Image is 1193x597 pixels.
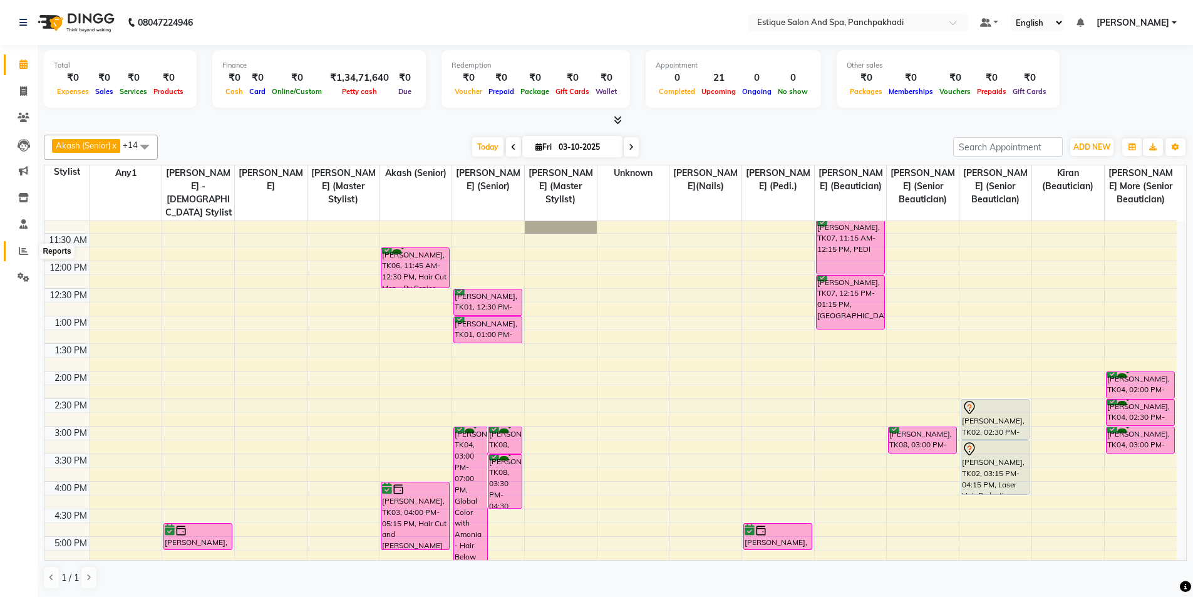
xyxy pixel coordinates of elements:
[552,87,592,96] span: Gift Cards
[381,482,449,549] div: [PERSON_NAME], TK03, 04:00 PM-05:15 PM, Hair Cut and [PERSON_NAME] Shaping - Senior
[656,71,698,85] div: 0
[959,165,1031,207] span: [PERSON_NAME] (Senior Beautician)
[235,165,307,194] span: [PERSON_NAME]
[47,289,90,302] div: 12:30 PM
[953,137,1063,157] input: Search Appointment
[886,71,936,85] div: ₹0
[886,87,936,96] span: Memberships
[656,87,698,96] span: Completed
[222,87,246,96] span: Cash
[52,537,90,550] div: 5:00 PM
[1010,87,1050,96] span: Gift Cards
[380,165,452,181] span: Akash (Senior)
[339,87,380,96] span: Petty cash
[123,140,147,150] span: +14
[847,60,1050,71] div: Other sales
[47,261,90,274] div: 12:00 PM
[452,87,485,96] span: Voucher
[150,87,187,96] span: Products
[488,455,522,508] div: [PERSON_NAME], TK08, 03:30 PM-04:30 PM, Hair Cut [DEMOGRAPHIC_DATA] - By Senior Stylist
[974,71,1010,85] div: ₹0
[1032,165,1104,194] span: Kiran (Beautician)
[246,71,269,85] div: ₹0
[92,87,116,96] span: Sales
[162,165,234,221] span: [PERSON_NAME] - [DEMOGRAPHIC_DATA] Stylist
[936,87,974,96] span: Vouchers
[1107,400,1175,425] div: [PERSON_NAME], TK04, 02:30 PM-03:00 PM, International Wax - Half Legs
[92,71,116,85] div: ₹0
[517,87,552,96] span: Package
[1107,372,1175,398] div: [PERSON_NAME], TK04, 02:00 PM-02:30 PM, International Wax - Under Arms
[1070,138,1113,156] button: ADD NEW
[1073,142,1110,152] span: ADD NEW
[52,454,90,467] div: 3:30 PM
[222,71,246,85] div: ₹0
[525,165,597,207] span: [PERSON_NAME] (master stylist)
[698,71,739,85] div: 21
[90,165,162,181] span: Any1
[269,71,325,85] div: ₹0
[532,142,555,152] span: Fri
[887,165,959,207] span: [PERSON_NAME] (Senior Beautician)
[52,427,90,440] div: 3:00 PM
[381,248,449,288] div: [PERSON_NAME], TK06, 11:45 AM-12:30 PM, Hair Cut Men - By Senior Stylist
[54,71,92,85] div: ₹0
[739,87,775,96] span: Ongoing
[395,87,415,96] span: Due
[889,427,956,453] div: [PERSON_NAME], TK08, 03:00 PM-03:30 PM, Threading- Eye Brows
[669,165,741,194] span: [PERSON_NAME](Nails)
[775,87,811,96] span: No show
[744,524,812,549] div: [PERSON_NAME], TK03, 04:45 PM-05:15 PM, Reflexology - Foot reflexology with Relaxing Balm
[742,165,814,194] span: [PERSON_NAME] (Pedi.)
[56,140,111,150] span: Akash (Senior)
[698,87,739,96] span: Upcoming
[61,571,79,584] span: 1 / 1
[555,138,617,157] input: 2025-10-03
[592,71,620,85] div: ₹0
[116,71,150,85] div: ₹0
[815,165,887,194] span: [PERSON_NAME] (Beautician)
[485,87,517,96] span: Prepaid
[936,71,974,85] div: ₹0
[517,71,552,85] div: ₹0
[488,427,522,453] div: [PERSON_NAME], TK08, 03:00 PM-03:30 PM, ADDITIONAL WASH WITH HAIR CUT - Regular Wash [DEMOGRAPHIC...
[46,234,90,247] div: 11:30 AM
[552,71,592,85] div: ₹0
[485,71,517,85] div: ₹0
[817,276,884,329] div: [PERSON_NAME], TK07, 12:15 PM-01:15 PM, [GEOGRAPHIC_DATA]
[454,289,522,315] div: [PERSON_NAME], TK01, 12:30 PM-01:00 PM, [PERSON_NAME] shaping
[974,87,1010,96] span: Prepaids
[592,87,620,96] span: Wallet
[246,87,269,96] span: Card
[325,71,394,85] div: ₹1,34,71,640
[454,317,522,343] div: [PERSON_NAME], TK01, 01:00 PM-01:30 PM, [GEOGRAPHIC_DATA] Cacao+ Morocon+ Nashi+nanoplastia + bot...
[52,344,90,357] div: 1:30 PM
[52,371,90,385] div: 2:00 PM
[1105,165,1177,207] span: [PERSON_NAME] More (Senior Beautician)
[775,71,811,85] div: 0
[52,399,90,412] div: 2:30 PM
[452,71,485,85] div: ₹0
[116,87,150,96] span: Services
[307,165,380,207] span: [PERSON_NAME] (master stylist)
[54,60,187,71] div: Total
[111,140,116,150] a: x
[44,165,90,179] div: Stylist
[394,71,416,85] div: ₹0
[739,71,775,85] div: 0
[597,165,669,181] span: Unknown
[52,509,90,522] div: 4:30 PM
[452,60,620,71] div: Redemption
[150,71,187,85] div: ₹0
[138,5,193,40] b: 08047224946
[39,244,74,259] div: Reports
[656,60,811,71] div: Appointment
[1010,71,1050,85] div: ₹0
[1097,16,1169,29] span: [PERSON_NAME]
[54,87,92,96] span: Expenses
[52,482,90,495] div: 4:00 PM
[817,221,884,274] div: [PERSON_NAME], TK07, 11:15 AM-12:15 PM, PEDI
[269,87,325,96] span: Online/Custom
[961,441,1029,494] div: [PERSON_NAME], TK02, 03:15 PM-04:15 PM, Laser Hair Reduction - Upper Lip
[472,137,504,157] span: Today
